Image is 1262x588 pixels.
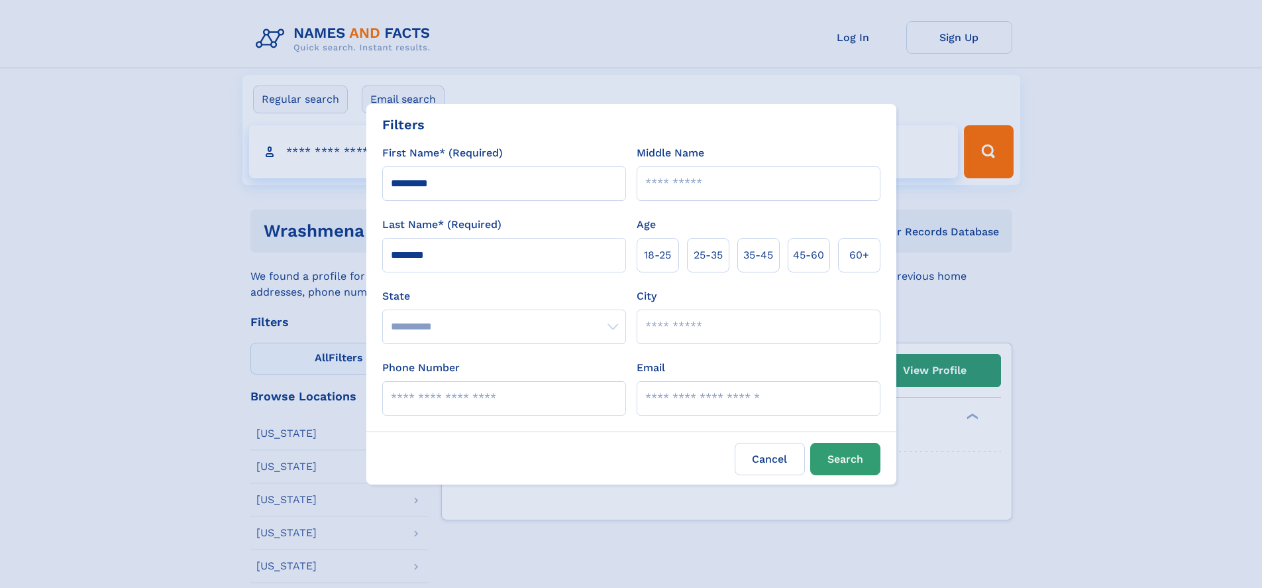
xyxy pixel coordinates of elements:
[637,288,657,304] label: City
[382,360,460,376] label: Phone Number
[793,247,824,263] span: 45‑60
[637,145,704,161] label: Middle Name
[694,247,723,263] span: 25‑35
[810,443,880,475] button: Search
[735,443,805,475] label: Cancel
[644,247,671,263] span: 18‑25
[382,145,503,161] label: First Name* (Required)
[382,115,425,135] div: Filters
[637,360,665,376] label: Email
[382,217,501,233] label: Last Name* (Required)
[637,217,656,233] label: Age
[382,288,626,304] label: State
[849,247,869,263] span: 60+
[743,247,773,263] span: 35‑45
